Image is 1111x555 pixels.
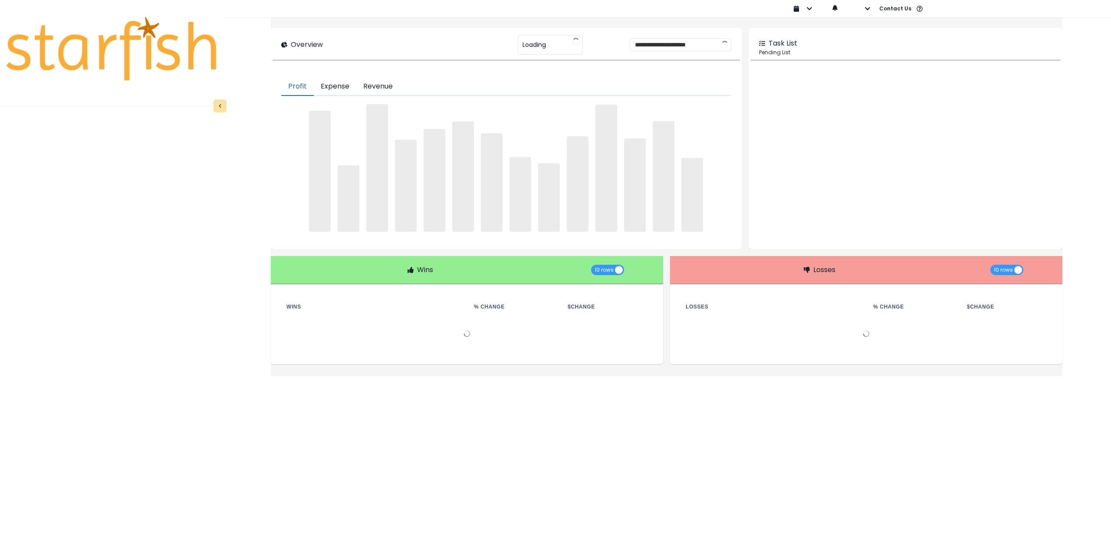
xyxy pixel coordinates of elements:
[366,104,388,232] span: ‌
[769,38,797,49] p: Task List
[653,121,674,232] span: ‌
[279,302,467,312] th: Wins
[523,36,546,54] span: Loading
[481,133,503,232] span: ‌
[395,140,417,232] span: ‌
[759,49,1052,56] p: Pending List
[356,78,400,96] button: Revenue
[679,302,866,312] th: Losses
[509,157,531,231] span: ‌
[309,111,331,231] span: ‌
[452,122,474,232] span: ‌
[994,265,1013,275] span: 10 rows
[866,302,960,312] th: % Change
[314,78,356,96] button: Expense
[338,165,359,232] span: ‌
[960,302,1054,312] th: $ Change
[467,302,561,312] th: % Change
[624,138,646,231] span: ‌
[681,158,703,231] span: ‌
[595,105,617,231] span: ‌
[567,136,588,232] span: ‌
[281,78,314,96] button: Profit
[291,39,323,50] p: Overview
[813,265,835,275] p: Losses
[424,129,445,232] span: ‌
[417,265,433,275] p: Wins
[595,265,614,275] span: 10 rows
[561,302,654,312] th: $ Change
[538,163,560,231] span: ‌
